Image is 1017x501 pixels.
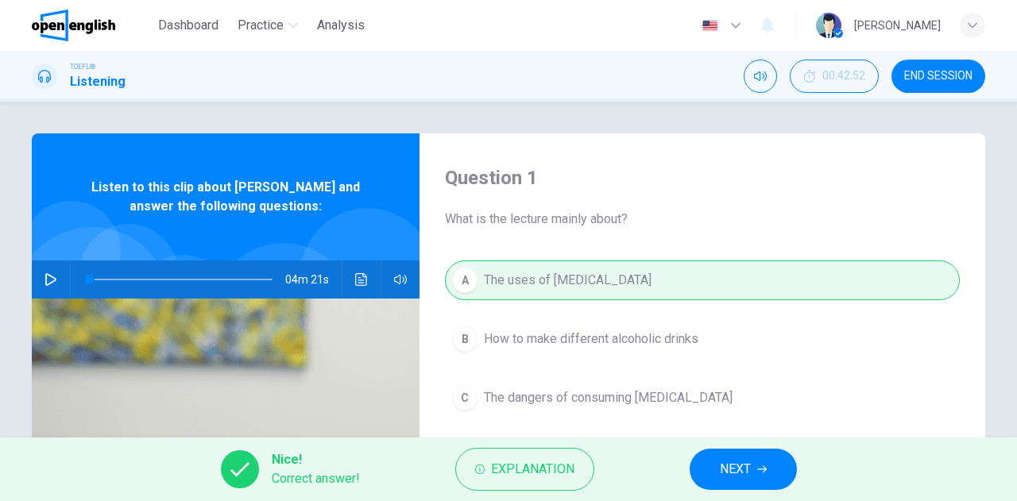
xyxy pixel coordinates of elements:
img: OpenEnglish logo [32,10,115,41]
div: [PERSON_NAME] [854,16,941,35]
h4: Question 1 [445,165,960,191]
button: Explanation [455,448,594,491]
div: Hide [790,60,879,93]
button: Dashboard [152,11,225,40]
span: NEXT [720,458,751,480]
button: Analysis [311,11,371,40]
span: TOEFL® [70,61,95,72]
button: END SESSION [891,60,985,93]
button: Practice [231,11,304,40]
span: END SESSION [904,70,973,83]
span: Explanation [491,458,574,480]
span: 00:42:52 [822,70,865,83]
img: Profile picture [816,13,841,38]
button: NEXT [690,449,797,490]
button: Click to see the audio transcription [349,260,374,299]
div: Mute [744,60,777,93]
span: Dashboard [158,16,218,35]
span: 04m 21s [285,260,342,299]
a: OpenEnglish logo [32,10,152,41]
button: 00:42:52 [790,60,879,93]
span: Analysis [317,16,365,35]
img: en [700,20,720,32]
span: What is the lecture mainly about? [445,210,960,229]
span: Practice [238,16,284,35]
span: Nice! [272,450,360,469]
span: Correct answer! [272,469,360,488]
h1: Listening [70,72,126,91]
span: Listen to this clip about [PERSON_NAME] and answer the following questions: [83,178,368,216]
